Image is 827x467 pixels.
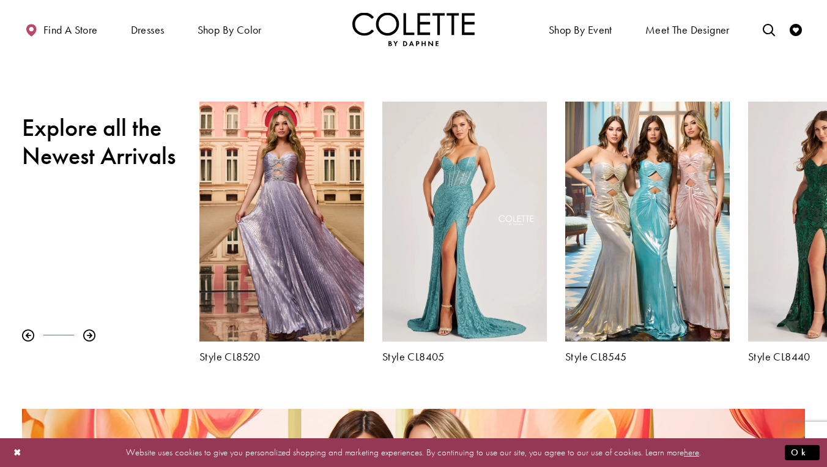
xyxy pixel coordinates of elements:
[43,24,98,36] span: Find a store
[199,351,364,363] a: Style CL8520
[190,92,373,372] div: Colette by Daphne Style No. CL8520
[373,92,556,372] div: Colette by Daphne Style No. CL8405
[7,442,28,463] button: Close Dialog
[22,114,181,170] h2: Explore all the Newest Arrivals
[787,12,805,46] a: Check Wishlist
[128,12,168,46] span: Dresses
[382,351,547,363] a: Style CL8405
[131,24,165,36] span: Dresses
[645,24,730,36] span: Meet the designer
[556,92,739,372] div: Colette by Daphne Style No. CL8545
[22,12,100,46] a: Find a store
[684,446,699,458] a: here
[199,102,364,341] a: Visit Colette by Daphne Style No. CL8520 Page
[88,444,739,461] p: Website uses cookies to give you personalized shopping and marketing experiences. By continuing t...
[195,12,265,46] span: Shop by color
[546,12,615,46] span: Shop By Event
[642,12,733,46] a: Meet the designer
[565,351,730,363] a: Style CL8545
[760,12,778,46] a: Toggle search
[352,12,475,46] a: Visit Home Page
[382,102,547,341] a: Visit Colette by Daphne Style No. CL8405 Page
[549,24,612,36] span: Shop By Event
[565,102,730,341] a: Visit Colette by Daphne Style No. CL8545 Page
[352,12,475,46] img: Colette by Daphne
[198,24,262,36] span: Shop by color
[785,445,820,460] button: Submit Dialog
